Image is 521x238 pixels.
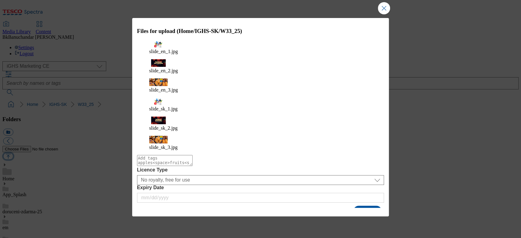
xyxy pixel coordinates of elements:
h3: Files for upload (Home/IGHS-SK/W33_25) [137,28,384,34]
figcaption: slide_en_1.jpg [149,49,372,54]
figcaption: slide_sk_3.jpg [149,145,372,150]
button: Upload [353,206,382,217]
button: Close Modal [378,2,390,14]
div: Modal [132,18,389,216]
img: preview [149,40,168,48]
figcaption: slide_sk_1.jpg [149,106,372,112]
img: preview [149,117,168,124]
img: preview [149,59,168,67]
label: Licence Type [137,167,384,173]
img: preview [149,136,168,143]
img: preview [149,78,168,86]
img: preview [149,98,168,105]
figcaption: slide_en_2.jpg [149,68,372,74]
figcaption: slide_sk_2.jpg [149,125,372,131]
label: Expiry Date [137,185,384,190]
figcaption: slide_en_3.jpg [149,87,372,93]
